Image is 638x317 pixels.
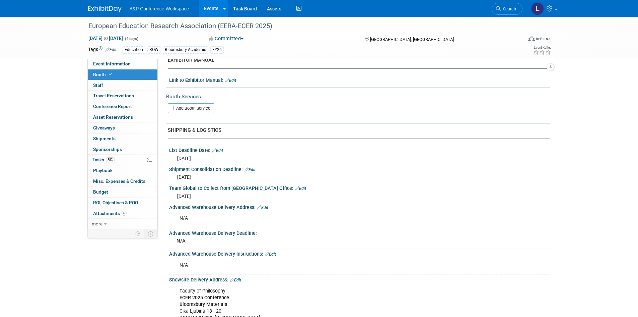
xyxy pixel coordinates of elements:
span: Playbook [93,168,113,173]
a: ROI, Objectives & ROO [88,198,157,208]
td: Tags [88,46,117,54]
img: Format-Inperson.png [528,36,535,41]
a: Budget [88,187,157,197]
div: FY26 [210,46,224,53]
span: [DATE] [177,194,191,199]
div: N/A [175,212,477,225]
div: Shipment Consolidation Deadline: [169,164,550,173]
span: Booth [93,72,114,77]
a: Search [492,3,522,15]
div: Education [123,46,145,53]
span: A&P Conference Workspace [130,6,189,11]
i: Booth reservation complete [109,72,112,76]
div: N/A [174,236,545,246]
span: Misc. Expenses & Credits [93,178,145,184]
div: In-Person [536,36,552,41]
span: ROI, Objectives & ROO [93,200,138,205]
span: [DATE] [177,174,191,180]
a: Edit [230,278,241,282]
div: Event Rating [533,46,551,49]
div: European Education Research Association (EERA-ECER 2025) [86,20,512,32]
span: Shipments [93,136,116,141]
span: Event Information [93,61,131,66]
a: Playbook [88,165,157,176]
a: Asset Reservations [88,112,157,122]
div: Showsite Delivery Address: [169,275,550,283]
span: Staff [93,83,103,88]
div: List Deadline Date: [169,145,550,154]
span: to [102,36,109,41]
button: Committed [206,35,246,42]
a: Edit [225,78,236,83]
div: Booth Services [166,93,550,100]
a: Edit [295,186,306,191]
a: Edit [212,148,223,153]
a: Attachments6 [88,208,157,219]
div: Advanced Warehouse Delivery Instructions: [169,249,550,258]
img: Lianna Iwanikiw [531,2,544,15]
a: Edit [244,167,256,172]
span: Search [501,6,516,11]
div: ROW [147,46,160,53]
a: Edit [257,205,268,210]
a: Edit [265,252,276,257]
span: 6 [122,211,127,216]
a: Tasks58% [88,155,157,165]
div: SHIPPING & LOGISTICS [168,127,545,134]
td: Personalize Event Tab Strip [132,229,144,238]
div: N/A [175,259,477,272]
a: Travel Reservations [88,91,157,101]
div: Event Format [483,35,552,45]
span: Asset Reservations [93,114,133,120]
a: Shipments [88,134,157,144]
a: Staff [88,80,157,91]
span: 58% [106,157,115,162]
a: Conference Report [88,101,157,112]
span: Giveaways [93,125,115,130]
a: Add Booth Service [168,103,214,113]
span: Tasks [92,157,115,162]
span: Attachments [93,211,127,216]
span: Conference Report [93,104,132,109]
span: Budget [93,189,108,195]
a: Giveaways [88,123,157,133]
div: Bloomsbury Academic [163,46,208,53]
span: Travel Reservations [93,93,134,98]
a: Edit [105,47,117,52]
span: [GEOGRAPHIC_DATA], [GEOGRAPHIC_DATA] [370,37,454,42]
div: Advanced Warehouse Delivery Deadline: [169,228,550,236]
td: Toggle Event Tabs [144,229,157,238]
a: Booth [88,69,157,80]
a: more [88,219,157,229]
b: ECER 2025 Conference [180,295,229,301]
span: [DATE] [177,156,191,161]
b: Bloomsbury Materials [180,302,227,307]
span: more [92,221,102,226]
a: Sponsorships [88,144,157,155]
div: Link to Exhibitor Manual: [169,75,550,84]
div: Team Global to Collect from [GEOGRAPHIC_DATA] Office: [169,183,550,192]
span: (4 days) [124,37,138,41]
span: [DATE] [DATE] [88,35,123,41]
img: ExhibitDay [88,6,122,12]
span: Sponsorships [93,147,122,152]
div: EXHIBITOR MANUAL [168,57,545,64]
a: Event Information [88,59,157,69]
div: Advanced Warehouse Delivery Address: [169,202,550,211]
a: Misc. Expenses & Credits [88,176,157,187]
